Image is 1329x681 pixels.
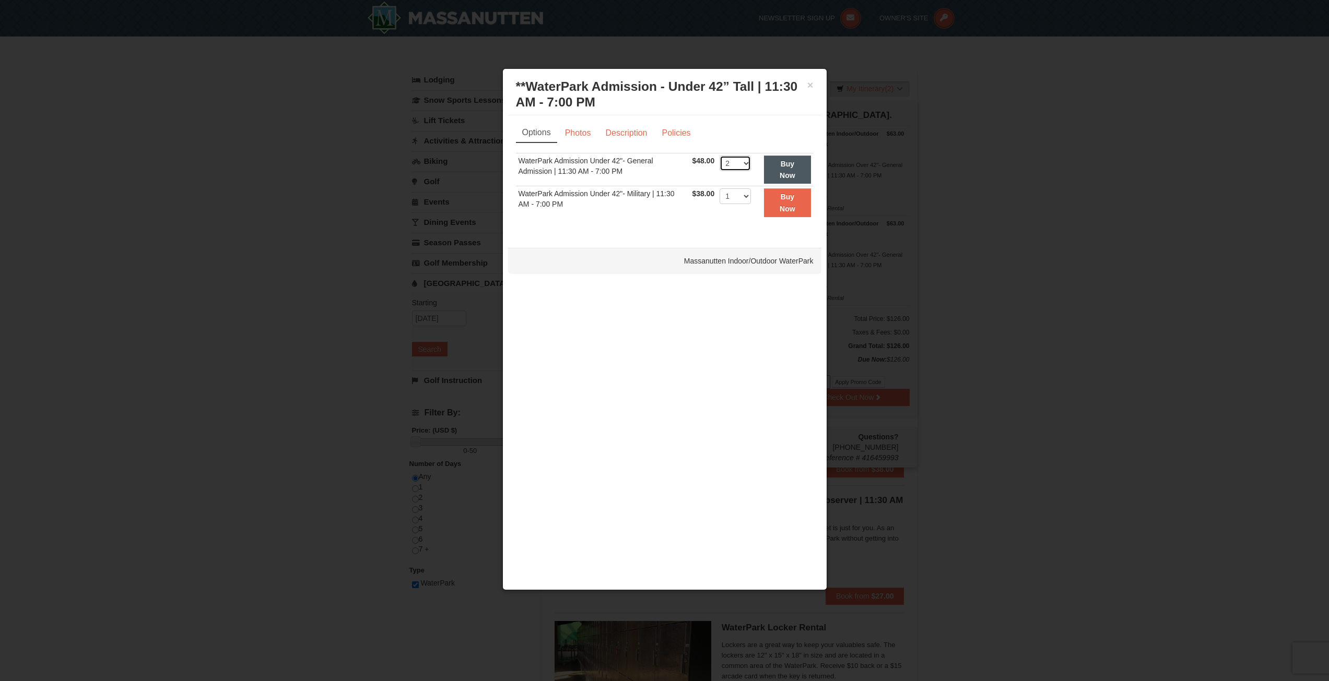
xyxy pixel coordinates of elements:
[780,160,795,180] strong: Buy Now
[807,80,814,90] button: ×
[558,123,598,143] a: Photos
[764,188,810,217] button: Buy Now
[598,123,654,143] a: Description
[508,248,821,274] div: Massanutten Indoor/Outdoor WaterPark
[655,123,697,143] a: Policies
[764,156,810,184] button: Buy Now
[516,123,557,143] a: Options
[692,189,714,198] span: $38.00
[516,186,690,219] td: WaterPark Admission Under 42"- Military | 11:30 AM - 7:00 PM
[692,157,714,165] span: $48.00
[516,153,690,186] td: WaterPark Admission Under 42"- General Admission | 11:30 AM - 7:00 PM
[780,193,795,212] strong: Buy Now
[516,79,814,110] h3: **WaterPark Admission - Under 42” Tall | 11:30 AM - 7:00 PM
